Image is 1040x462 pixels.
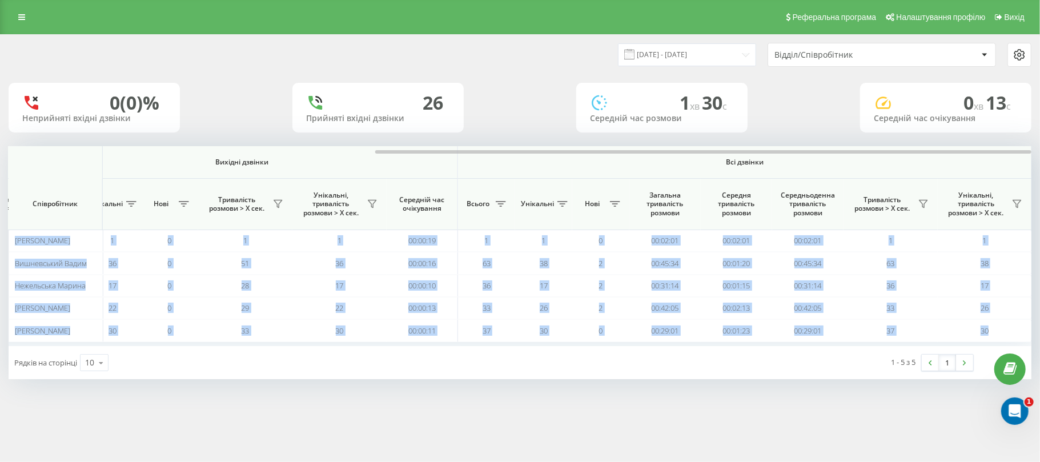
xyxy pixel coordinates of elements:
[793,13,877,22] span: Реферальна програма
[542,235,546,246] span: 1
[483,258,491,268] span: 63
[90,199,123,208] span: Унікальні
[939,355,956,371] a: 1
[464,199,492,208] span: Всього
[242,280,250,291] span: 28
[168,303,172,313] span: 0
[599,326,603,336] span: 0
[336,303,344,313] span: 22
[722,100,727,113] span: c
[492,158,998,167] span: Всі дзвінки
[629,297,701,319] td: 00:42:05
[15,258,87,268] span: Вишневський Вадим
[306,114,450,123] div: Прийняті вхідні дзвінки
[599,280,603,291] span: 2
[109,303,117,313] span: 22
[110,92,159,114] div: 0 (0)%
[85,357,94,368] div: 10
[599,235,603,246] span: 0
[709,191,764,218] span: Середня тривалість розмови
[983,235,987,246] span: 1
[483,280,491,291] span: 36
[336,258,344,268] span: 36
[15,303,70,313] span: [PERSON_NAME]
[14,357,77,368] span: Рядків на сторінці
[387,252,458,274] td: 00:00:16
[772,297,844,319] td: 00:42:05
[1025,397,1034,407] span: 1
[638,191,692,218] span: Загальна тривалість розмови
[599,303,603,313] span: 2
[109,280,117,291] span: 17
[774,50,911,60] div: Відділ/Співробітник
[298,191,364,218] span: Унікальні, тривалість розмови > Х сек.
[981,258,989,268] span: 38
[336,326,344,336] span: 30
[590,114,734,123] div: Середній час розмови
[974,100,986,113] span: хв
[772,252,844,274] td: 00:45:34
[629,230,701,252] td: 00:02:01
[168,326,172,336] span: 0
[483,326,491,336] span: 37
[680,90,702,115] span: 1
[629,252,701,274] td: 00:45:34
[242,326,250,336] span: 33
[109,258,117,268] span: 36
[599,258,603,268] span: 2
[963,90,986,115] span: 0
[701,319,772,342] td: 00:01:23
[772,275,844,297] td: 00:31:14
[701,230,772,252] td: 00:02:01
[887,326,895,336] span: 37
[387,230,458,252] td: 00:00:19
[336,280,344,291] span: 17
[1006,100,1011,113] span: c
[629,319,701,342] td: 00:29:01
[887,258,895,268] span: 63
[423,92,443,114] div: 26
[690,100,702,113] span: хв
[702,90,727,115] span: 30
[540,303,548,313] span: 26
[896,13,985,22] span: Налаштування профілю
[1005,13,1025,22] span: Вихід
[168,280,172,291] span: 0
[483,303,491,313] span: 33
[109,326,117,336] span: 30
[892,356,916,368] div: 1 - 5 з 5
[147,199,175,208] span: Нові
[242,258,250,268] span: 51
[22,114,166,123] div: Неприйняті вхідні дзвінки
[204,195,270,213] span: Тривалість розмови > Х сек.
[387,275,458,297] td: 00:00:10
[338,235,342,246] span: 1
[701,275,772,297] td: 00:01:15
[521,199,554,208] span: Унікальні
[1001,397,1029,425] iframe: Intercom live chat
[874,114,1018,123] div: Середній час очікування
[168,235,172,246] span: 0
[943,191,1009,218] span: Унікальні, тривалість розмови > Х сек.
[701,252,772,274] td: 00:01:20
[15,235,70,246] span: [PERSON_NAME]
[772,319,844,342] td: 00:29:01
[981,280,989,291] span: 17
[387,319,458,342] td: 00:00:11
[15,280,86,291] span: Нежельська Марина
[18,199,93,208] span: Співробітник
[540,258,548,268] span: 38
[986,90,1011,115] span: 13
[578,199,607,208] span: Нові
[168,258,172,268] span: 0
[701,297,772,319] td: 00:02:13
[981,326,989,336] span: 30
[485,235,489,246] span: 1
[243,235,247,246] span: 1
[629,275,701,297] td: 00:31:14
[887,280,895,291] span: 36
[849,195,915,213] span: Тривалість розмови > Х сек.
[242,303,250,313] span: 29
[781,191,835,218] span: Середньоденна тривалість розмови
[54,158,431,167] span: Вихідні дзвінки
